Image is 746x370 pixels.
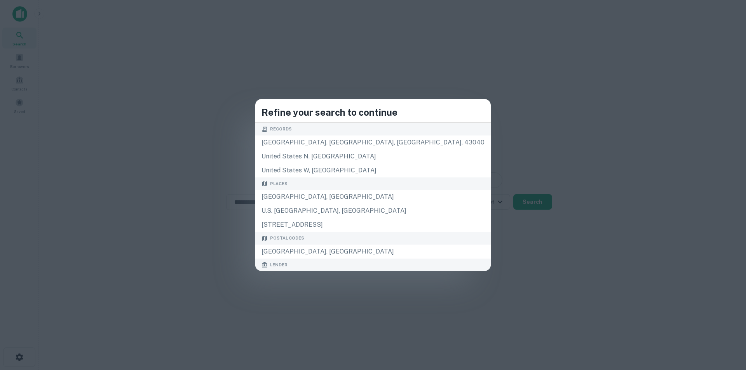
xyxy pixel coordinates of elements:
div: united states w, [GEOGRAPHIC_DATA] [255,163,491,177]
div: [STREET_ADDRESS] [255,218,491,232]
div: [GEOGRAPHIC_DATA], [GEOGRAPHIC_DATA] [255,190,491,204]
span: Records [270,126,292,132]
div: [GEOGRAPHIC_DATA], [GEOGRAPHIC_DATA], [GEOGRAPHIC_DATA], 43040 [255,135,491,149]
div: [GEOGRAPHIC_DATA], [GEOGRAPHIC_DATA] [255,245,491,259]
span: Postal Codes [270,235,304,241]
div: united states n, [GEOGRAPHIC_DATA] [255,149,491,163]
h4: Refine your search to continue [261,105,485,119]
span: Places [270,181,288,187]
span: Lender [270,262,288,268]
div: U.S. [GEOGRAPHIC_DATA], [GEOGRAPHIC_DATA] [255,204,491,218]
iframe: Chat Widget [707,308,746,345]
